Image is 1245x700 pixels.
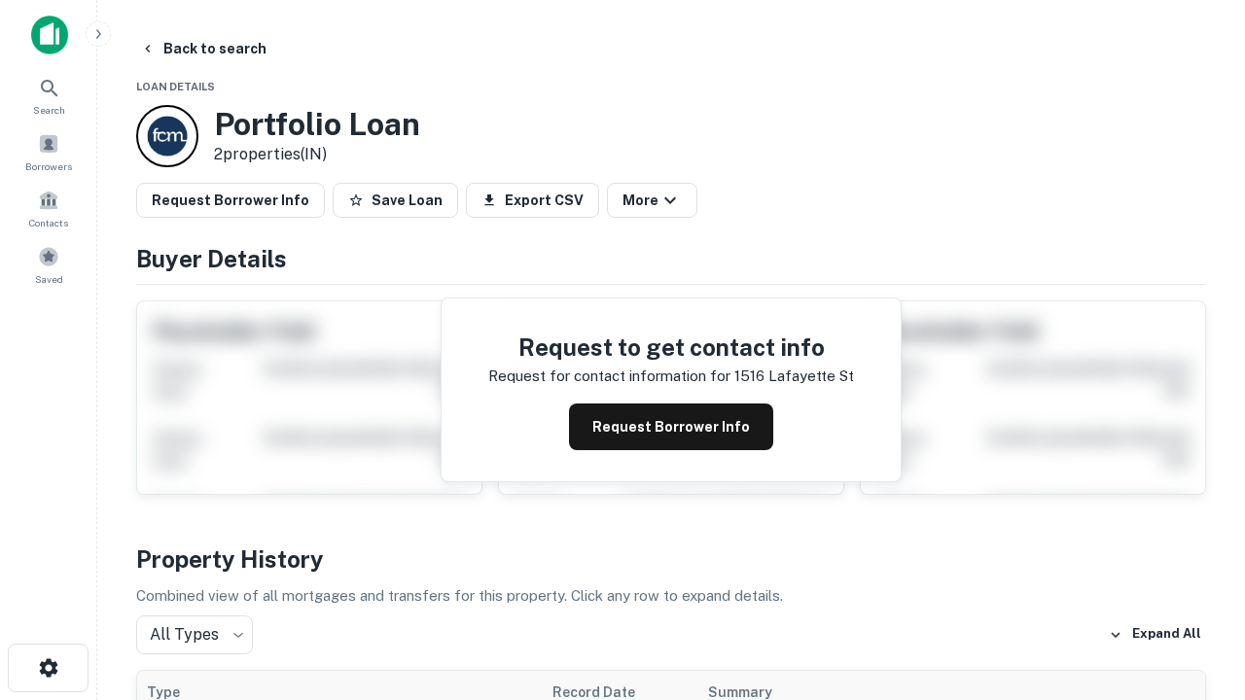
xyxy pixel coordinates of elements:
button: Request Borrower Info [136,183,325,218]
h3: Portfolio Loan [214,106,420,143]
p: Request for contact information for [488,365,730,388]
a: Borrowers [6,125,91,178]
h4: Request to get contact info [488,330,854,365]
a: Contacts [6,182,91,234]
span: Saved [35,271,63,287]
a: Search [6,69,91,122]
span: Loan Details [136,81,215,92]
h4: Property History [136,542,1206,577]
button: Request Borrower Info [569,403,773,450]
span: Borrowers [25,158,72,174]
div: All Types [136,615,253,654]
a: Saved [6,238,91,291]
p: 1516 lafayette st [734,365,854,388]
button: Expand All [1104,620,1206,649]
p: 2 properties (IN) [214,143,420,166]
span: Contacts [29,215,68,230]
button: Save Loan [333,183,458,218]
button: Back to search [132,31,274,66]
button: Export CSV [466,183,599,218]
button: More [607,183,697,218]
p: Combined view of all mortgages and transfers for this property. Click any row to expand details. [136,584,1206,608]
iframe: Chat Widget [1148,482,1245,576]
span: Search [33,102,65,118]
h4: Buyer Details [136,241,1206,276]
img: capitalize-icon.png [31,16,68,54]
